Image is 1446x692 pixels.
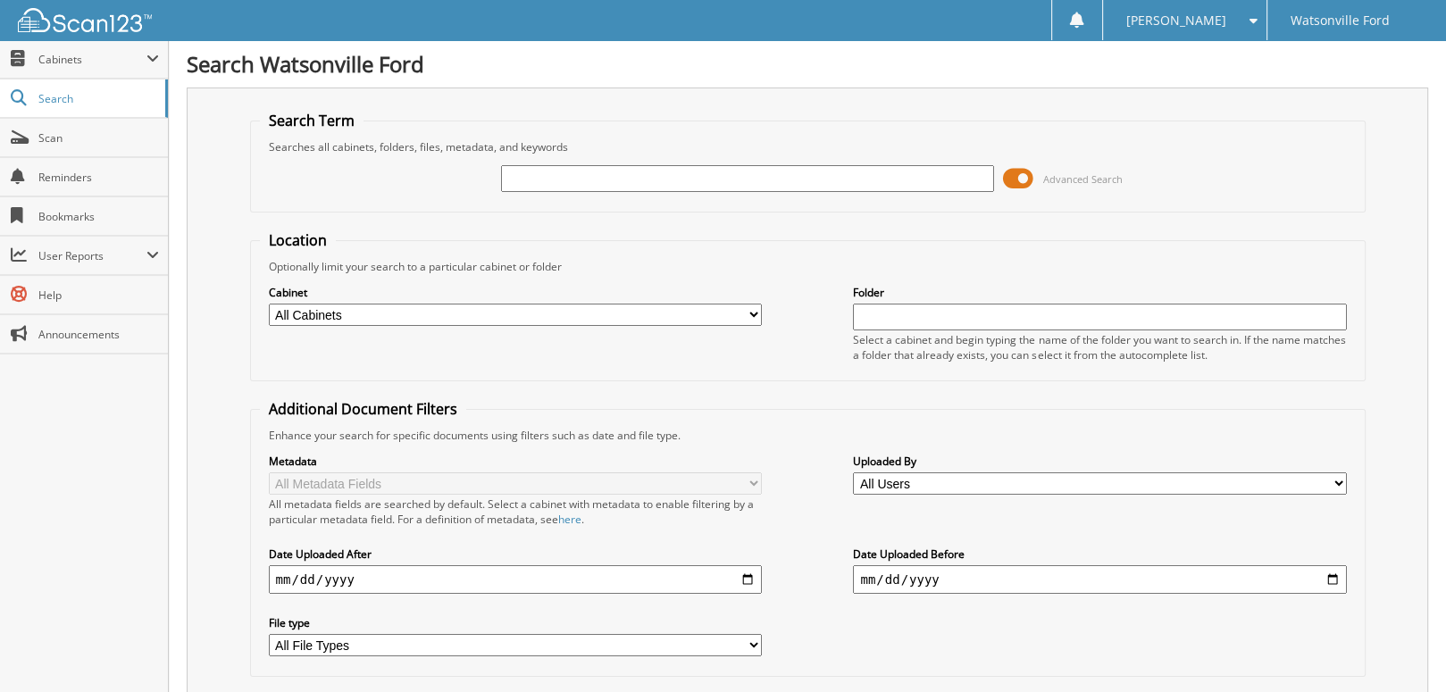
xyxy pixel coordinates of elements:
span: Watsonville Ford [1291,15,1390,26]
label: Uploaded By [853,454,1346,469]
legend: Location [260,230,336,250]
legend: Search Term [260,111,364,130]
input: start [269,565,762,594]
label: Folder [853,285,1346,300]
div: Optionally limit your search to a particular cabinet or folder [260,259,1356,274]
div: Searches all cabinets, folders, files, metadata, and keywords [260,139,1356,154]
label: Date Uploaded Before [853,546,1346,562]
span: [PERSON_NAME] [1126,15,1226,26]
div: Select a cabinet and begin typing the name of the folder you want to search in. If the name match... [853,332,1346,363]
label: Date Uploaded After [269,546,762,562]
span: Reminders [38,170,159,185]
input: end [853,565,1346,594]
img: scan123-logo-white.svg [18,8,152,32]
span: Help [38,288,159,303]
iframe: Chat Widget [1357,606,1446,692]
span: Announcements [38,327,159,342]
label: Metadata [269,454,762,469]
div: All metadata fields are searched by default. Select a cabinet with metadata to enable filtering b... [269,496,762,527]
span: Bookmarks [38,209,159,224]
span: Scan [38,130,159,146]
div: Enhance your search for specific documents using filters such as date and file type. [260,428,1356,443]
span: Cabinets [38,52,146,67]
label: Cabinet [269,285,762,300]
span: User Reports [38,248,146,263]
h1: Search Watsonville Ford [187,49,1428,79]
span: Advanced Search [1043,172,1123,186]
legend: Additional Document Filters [260,399,466,419]
a: here [558,512,581,527]
span: Search [38,91,156,106]
label: File type [269,615,762,630]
